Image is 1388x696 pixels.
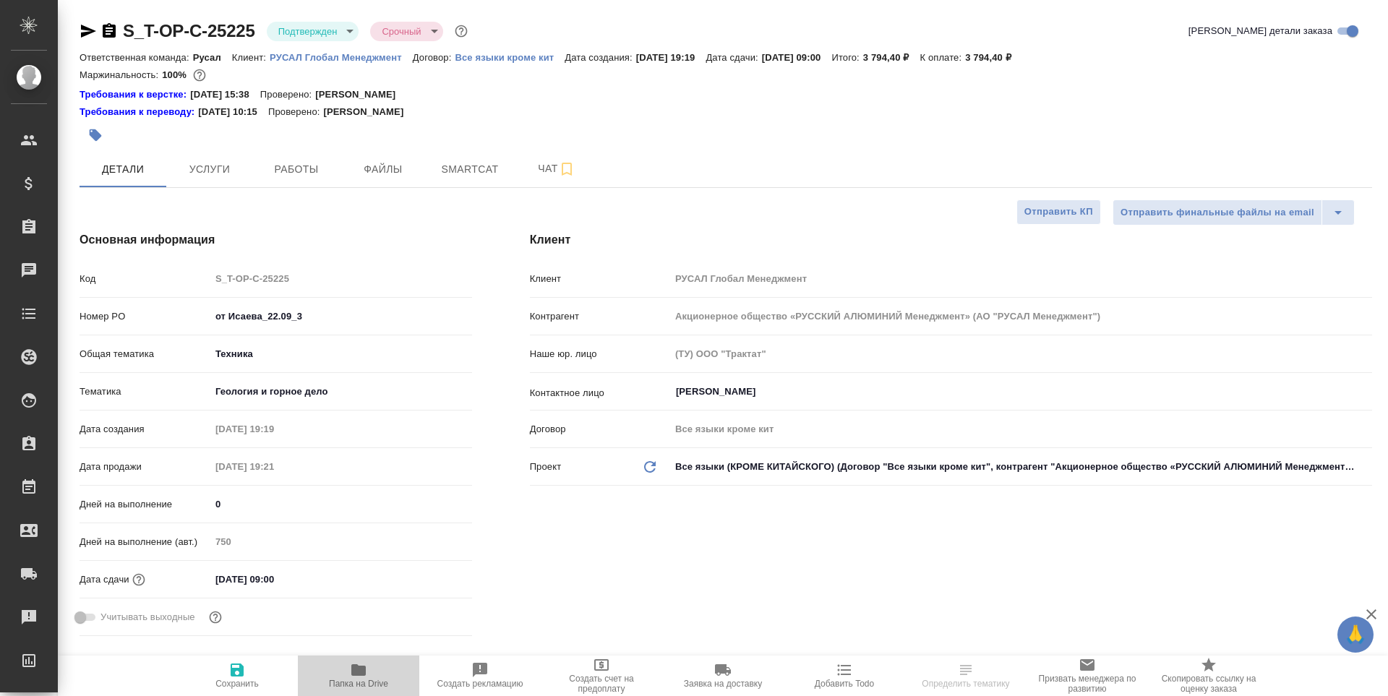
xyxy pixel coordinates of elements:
[80,231,472,249] h4: Основная информация
[670,418,1372,439] input: Пустое поле
[922,679,1009,689] span: Определить тематику
[210,494,472,515] input: ✎ Введи что-нибудь
[455,52,565,63] p: Все языки кроме кит
[323,105,414,119] p: [PERSON_NAME]
[206,608,225,627] button: Выбери, если сб и вс нужно считать рабочими днями для выполнения заказа.
[100,22,118,40] button: Скопировать ссылку
[232,52,270,63] p: Клиент:
[80,87,190,102] div: Нажми, чтобы открыть папку с инструкцией
[530,272,670,286] p: Клиент
[522,160,591,178] span: Чат
[80,422,210,437] p: Дата создания
[1113,199,1322,225] button: Отправить финальные файлы на email
[1188,24,1332,38] span: [PERSON_NAME] детали заказа
[198,105,268,119] p: [DATE] 10:15
[210,379,472,404] div: Геология и горное дело
[210,531,472,552] input: Пустое поле
[1024,204,1093,220] span: Отправить КП
[530,460,562,474] p: Проект
[329,679,388,689] span: Папка на Drive
[831,52,862,63] p: Итого:
[315,87,406,102] p: [PERSON_NAME]
[80,119,111,151] button: Добавить тэг
[80,460,210,474] p: Дата продажи
[210,342,472,366] div: Техника
[268,105,324,119] p: Проверено:
[1121,205,1314,221] span: Отправить финальные файлы на email
[455,51,565,63] a: Все языки кроме кит
[1113,199,1355,225] div: split button
[1027,656,1148,696] button: Призвать менеджера по развитию
[670,268,1372,289] input: Пустое поле
[267,22,359,41] div: Подтвержден
[80,105,198,119] div: Нажми, чтобы открыть папку с инструкцией
[558,160,575,178] svg: Подписаться
[437,679,523,689] span: Создать рекламацию
[80,347,210,361] p: Общая тематика
[530,422,670,437] p: Договор
[530,347,670,361] p: Наше юр. лицо
[175,160,244,179] span: Услуги
[670,306,1372,327] input: Пустое поле
[784,656,905,696] button: Добавить Todo
[80,52,193,63] p: Ответственная команда:
[684,679,762,689] span: Заявка на доставку
[80,272,210,286] p: Код
[549,674,654,694] span: Создать счет на предоплату
[530,386,670,400] p: Контактное лицо
[419,656,541,696] button: Создать рекламацию
[162,69,190,80] p: 100%
[670,343,1372,364] input: Пустое поле
[80,497,210,512] p: Дней на выполнение
[129,570,148,589] button: Если добавить услуги и заполнить их объемом, то дата рассчитается автоматически
[435,160,505,179] span: Smartcat
[190,87,260,102] p: [DATE] 15:38
[815,679,874,689] span: Добавить Todo
[80,105,198,119] a: Требования к переводу:
[530,309,670,324] p: Контрагент
[80,384,210,399] p: Тематика
[190,66,209,85] button: 0.00 RUB;
[80,69,162,80] p: Маржинальность:
[670,455,1372,479] div: Все языки (КРОМЕ КИТАЙСКОГО) (Договор "Все языки кроме кит", контрагент "Акционерное общество «РУ...
[920,52,965,63] p: К оплате:
[176,656,298,696] button: Сохранить
[1148,656,1269,696] button: Скопировать ссылку на оценку заказа
[80,87,190,102] a: Требования к верстке:
[193,52,232,63] p: Русал
[530,231,1372,249] h4: Клиент
[210,268,472,289] input: Пустое поле
[377,25,425,38] button: Срочный
[863,52,920,63] p: 3 794,40 ₽
[215,679,259,689] span: Сохранить
[905,656,1027,696] button: Определить тематику
[762,52,832,63] p: [DATE] 09:00
[123,21,255,40] a: S_T-OP-C-25225
[1343,619,1368,650] span: 🙏
[706,52,761,63] p: Дата сдачи:
[452,22,471,40] button: Доп статусы указывают на важность/срочность заказа
[298,656,419,696] button: Папка на Drive
[210,418,337,439] input: Пустое поле
[80,309,210,324] p: Номер PO
[270,52,413,63] p: РУСАЛ Глобал Менеджмент
[210,569,337,590] input: ✎ Введи что-нибудь
[1035,674,1139,694] span: Призвать менеджера по развитию
[270,51,413,63] a: РУСАЛ Глобал Менеджмент
[1157,674,1261,694] span: Скопировать ссылку на оценку заказа
[1364,390,1367,393] button: Open
[565,52,635,63] p: Дата создания:
[210,306,472,327] input: ✎ Введи что-нибудь
[210,456,337,477] input: Пустое поле
[274,25,342,38] button: Подтвержден
[1016,199,1101,225] button: Отправить КП
[100,610,195,624] span: Учитывать выходные
[413,52,455,63] p: Договор:
[541,656,662,696] button: Создать счет на предоплату
[80,22,97,40] button: Скопировать ссылку для ЯМессенджера
[1337,616,1374,653] button: 🙏
[662,656,784,696] button: Заявка на доставку
[262,160,331,179] span: Работы
[260,87,316,102] p: Проверено:
[965,52,1022,63] p: 3 794,40 ₽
